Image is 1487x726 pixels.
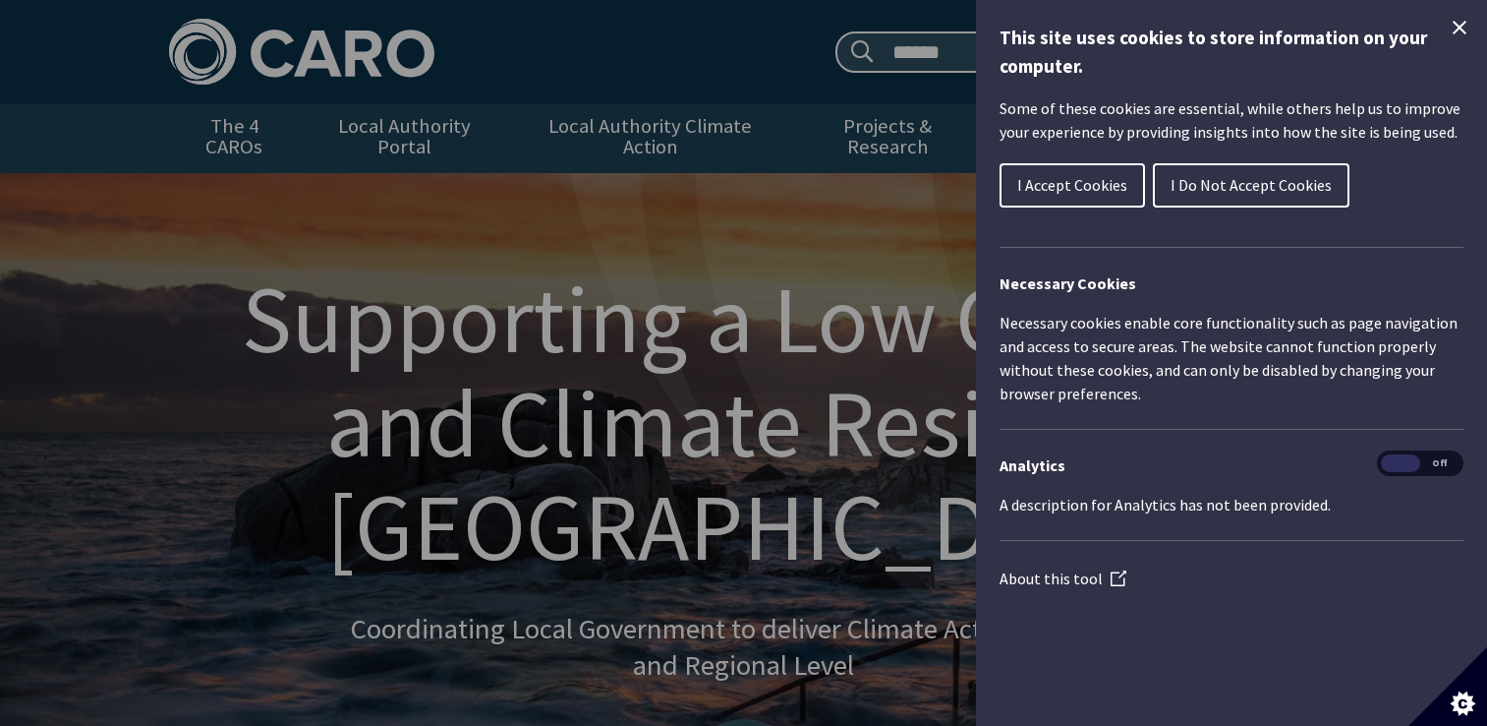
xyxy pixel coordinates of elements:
span: On [1381,454,1420,473]
p: Some of these cookies are essential, while others help us to improve your experience by providing... [1000,96,1463,144]
h1: This site uses cookies to store information on your computer. [1000,24,1463,81]
span: Off [1420,454,1459,473]
a: About this tool [1000,569,1126,588]
button: I Accept Cookies [1000,163,1145,208]
span: I Do Not Accept Cookies [1171,175,1332,195]
p: A description for Analytics has not been provided. [1000,493,1463,516]
button: Set cookie preferences [1408,647,1487,726]
h3: Analytics [1000,454,1463,477]
h2: Necessary Cookies [1000,272,1463,295]
p: Necessary cookies enable core functionality such as page navigation and access to secure areas. T... [1000,311,1463,405]
button: I Do Not Accept Cookies [1153,163,1349,208]
span: I Accept Cookies [1017,175,1127,195]
button: Close Cookie Control [1448,16,1471,39]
